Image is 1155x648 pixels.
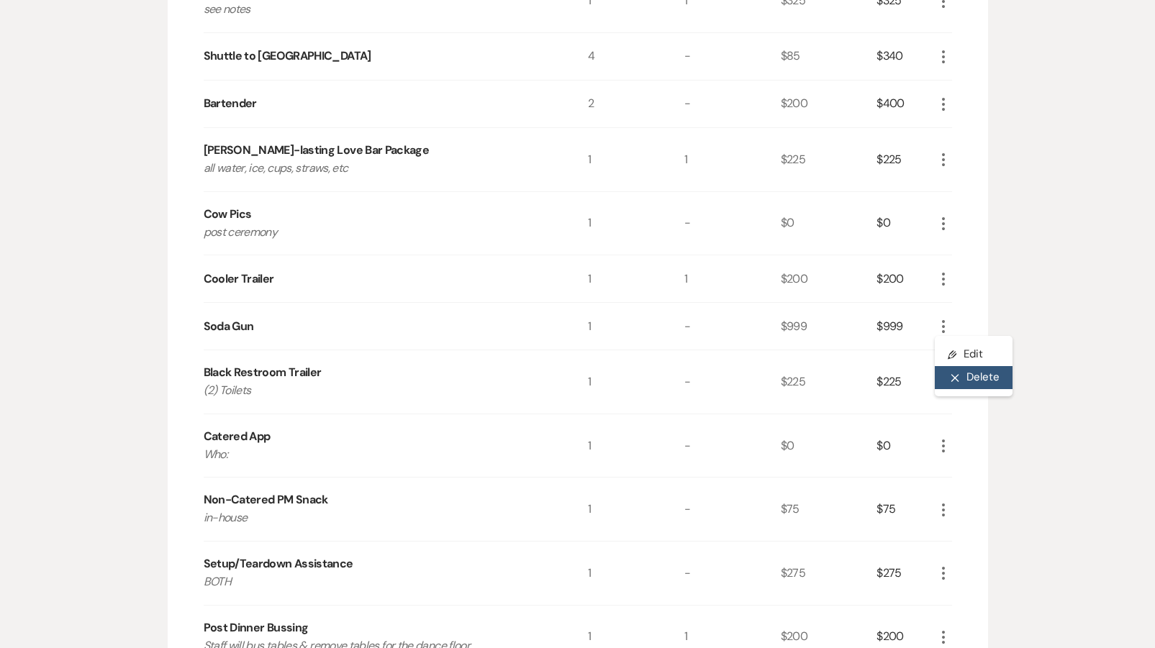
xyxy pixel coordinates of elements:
[781,255,877,302] div: $200
[877,303,934,350] div: $999
[204,445,550,464] p: Who:
[935,343,1013,366] button: Edit
[684,350,781,414] div: -
[204,142,430,159] div: [PERSON_NAME]-lasting Love Bar Package
[781,414,877,478] div: $0
[781,33,877,80] div: $85
[204,47,371,65] div: Shuttle to [GEOGRAPHIC_DATA]
[877,255,934,302] div: $200
[684,255,781,302] div: 1
[877,128,934,191] div: $225
[204,381,550,400] p: (2) Toilets
[204,318,254,335] div: Soda Gun
[588,542,684,605] div: 1
[684,414,781,478] div: -
[781,81,877,127] div: $200
[684,33,781,80] div: -
[877,192,934,255] div: $0
[684,478,781,541] div: -
[204,428,271,445] div: Catered App
[684,303,781,350] div: -
[204,491,328,508] div: Non-Catered PM Snack
[588,303,684,350] div: 1
[588,255,684,302] div: 1
[588,350,684,414] div: 1
[588,192,684,255] div: 1
[204,619,309,636] div: Post Dinner Bussing
[588,128,684,191] div: 1
[877,81,934,127] div: $400
[684,128,781,191] div: 1
[684,81,781,127] div: -
[781,303,877,350] div: $999
[204,508,550,527] p: in-house
[204,223,550,242] p: post ceremony
[684,192,781,255] div: -
[588,478,684,541] div: 1
[204,95,257,112] div: Bartender
[588,414,684,478] div: 1
[877,542,934,605] div: $275
[781,128,877,191] div: $225
[204,206,252,223] div: Cow Pics
[204,159,550,178] p: all water, ice, cups, straws, etc
[877,478,934,541] div: $75
[588,81,684,127] div: 2
[588,33,684,80] div: 4
[781,350,877,414] div: $225
[877,414,934,478] div: $0
[684,542,781,605] div: -
[935,366,1013,389] button: Delete
[781,542,877,605] div: $275
[204,572,550,591] p: BOTH
[877,33,934,80] div: $340
[204,555,353,572] div: Setup/Teardown Assistance
[204,364,322,381] div: Black Restroom Trailer
[204,270,274,288] div: Cooler Trailer
[877,350,934,414] div: $225
[781,192,877,255] div: $0
[781,478,877,541] div: $75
